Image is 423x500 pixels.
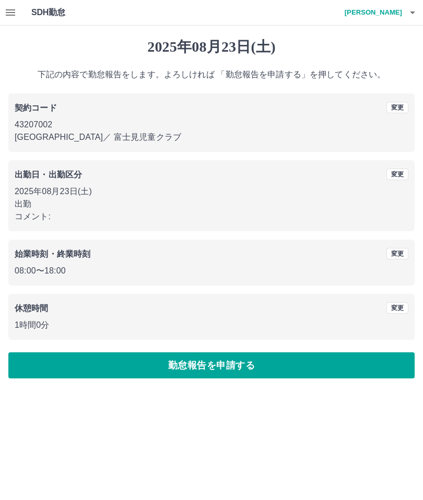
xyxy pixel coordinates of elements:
b: 出勤日・出勤区分 [15,170,82,179]
p: [GEOGRAPHIC_DATA] ／ 富士見児童クラブ [15,131,408,144]
button: 勤怠報告を申請する [8,352,415,378]
p: コメント: [15,210,408,223]
b: 休憩時間 [15,304,49,313]
p: 1時間0分 [15,319,408,331]
button: 変更 [386,302,408,314]
p: 43207002 [15,118,408,131]
button: 変更 [386,169,408,180]
button: 変更 [386,102,408,113]
b: 契約コード [15,103,57,112]
p: 下記の内容で勤怠報告をします。よろしければ 「勤怠報告を申請する」を押してください。 [8,68,415,81]
p: 2025年08月23日(土) [15,185,408,198]
b: 始業時刻・終業時刻 [15,249,90,258]
h1: 2025年08月23日(土) [8,38,415,56]
p: 08:00 〜 18:00 [15,265,408,277]
p: 出勤 [15,198,408,210]
button: 変更 [386,248,408,259]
